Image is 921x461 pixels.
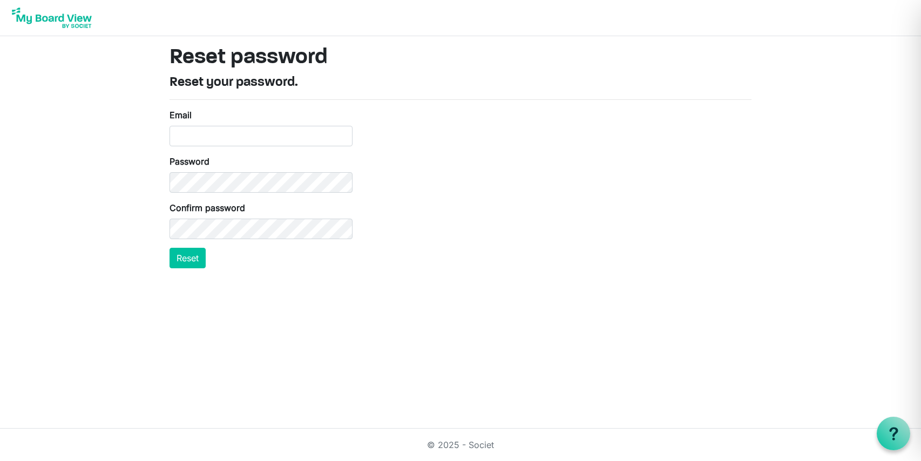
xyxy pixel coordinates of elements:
[9,4,95,31] img: My Board View Logo
[427,439,494,450] a: © 2025 - Societ
[170,155,209,168] label: Password
[170,75,751,91] h4: Reset your password.
[170,248,206,268] button: Reset
[170,201,245,214] label: Confirm password
[170,45,751,71] h1: Reset password
[170,109,192,121] label: Email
